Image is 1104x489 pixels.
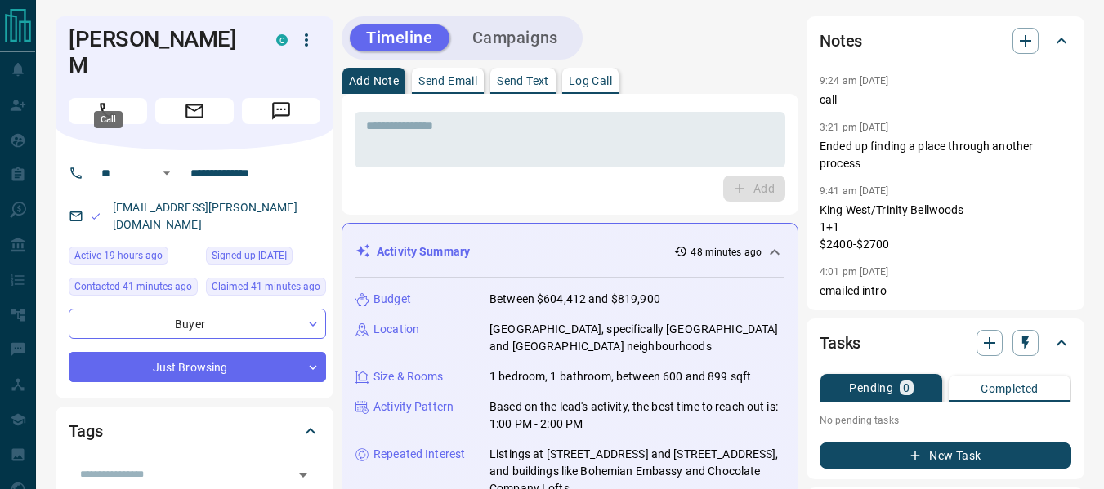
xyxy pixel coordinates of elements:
button: Open [157,163,177,183]
span: Email [155,98,234,124]
div: Activity Summary48 minutes ago [355,237,784,267]
p: 3:21 pm [DATE] [820,122,889,133]
p: Add Note [349,75,399,87]
p: Pending [849,382,893,393]
div: Buyer [69,309,326,339]
p: Budget [373,291,411,308]
p: 9:24 am [DATE] [820,75,889,87]
span: Call [69,98,147,124]
button: Timeline [350,24,449,51]
p: emailed intro [820,282,1071,300]
p: 0 [903,382,910,393]
p: Between $604,412 and $819,900 [489,291,660,308]
span: Signed up [DATE] [212,247,287,264]
p: 1 bedroom, 1 bathroom, between 600 and 899 sqft [489,368,751,385]
p: Completed [981,383,1039,394]
div: Call [94,111,123,128]
div: Tags [69,411,320,451]
p: [GEOGRAPHIC_DATA], specifically [GEOGRAPHIC_DATA] and [GEOGRAPHIC_DATA] neighbourhoods [489,321,784,355]
span: Claimed 41 minutes ago [212,278,320,295]
p: King West/Trinity Bellwoods 1+1 $2400-$2700 [820,202,1071,253]
button: New Task [820,442,1071,469]
svg: Email Valid [90,211,101,222]
p: Send Text [497,75,549,87]
p: Repeated Interest [373,446,465,463]
span: Message [242,98,320,124]
p: Location [373,321,419,338]
button: Campaigns [456,24,574,51]
h2: Tags [69,418,102,444]
p: Activity Pattern [373,398,454,416]
div: Sat Aug 16 2025 [69,278,198,300]
span: Contacted 41 minutes ago [74,278,192,295]
div: Just Browsing [69,352,326,382]
p: call [820,91,1071,109]
span: Active 19 hours ago [74,247,163,264]
p: No pending tasks [820,408,1071,433]
h2: Tasks [820,330,860,356]
p: 9:41 am [DATE] [820,185,889,197]
div: Tasks [820,323,1071,362]
div: Sat Dec 17 2022 [206,247,326,269]
div: Fri Aug 15 2025 [69,247,198,269]
p: Log Call [569,75,612,87]
div: Sat Aug 16 2025 [206,278,326,300]
h1: [PERSON_NAME] M [69,26,252,78]
h2: Notes [820,28,862,54]
div: Notes [820,21,1071,60]
button: Open [292,464,315,487]
p: Size & Rooms [373,368,444,385]
p: Based on the lead's activity, the best time to reach out is: 1:00 PM - 2:00 PM [489,398,784,433]
div: condos.ca [276,34,288,46]
a: [EMAIL_ADDRESS][PERSON_NAME][DOMAIN_NAME] [113,201,297,231]
p: 48 minutes ago [691,245,762,260]
p: Ended up finding a place through another process [820,138,1071,172]
p: Activity Summary [377,243,470,260]
p: 4:01 pm [DATE] [820,266,889,278]
p: Send Email [418,75,477,87]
